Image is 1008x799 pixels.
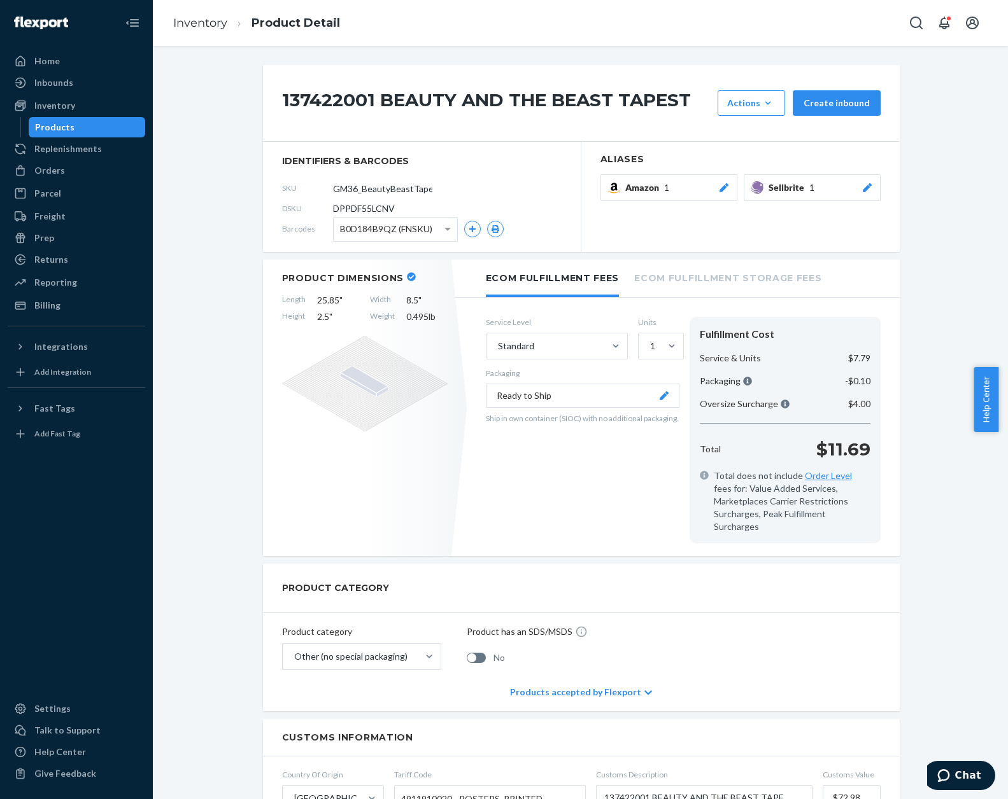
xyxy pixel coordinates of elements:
[282,294,306,307] span: Length
[8,720,145,740] button: Talk to Support
[649,340,650,352] input: 1
[34,402,75,415] div: Fast Tags
[14,17,68,29] img: Flexport logo
[317,310,358,323] span: 2.5
[293,650,294,663] input: Other (no special packaging)
[34,76,73,89] div: Inbounds
[8,160,145,181] a: Orders
[34,164,65,177] div: Orders
[960,10,985,36] button: Open account menu
[282,310,306,323] span: Height
[34,366,91,377] div: Add Integration
[406,310,448,323] span: 0.495 lb
[418,295,422,305] span: "
[8,398,145,419] button: Fast Tags
[282,769,384,780] span: Country Of Origin
[848,398,870,410] p: $4.00
[650,340,655,352] div: 1
[769,181,809,194] span: Sellbrite
[700,327,870,342] div: Fulfillment Cost
[163,4,350,42] ol: breadcrumbs
[34,210,66,223] div: Freight
[634,260,821,295] li: Ecom Fulfillment Storage Fees
[600,155,881,164] h2: Aliases
[252,16,340,30] a: Product Detail
[727,97,776,109] div: Actions
[486,317,628,328] label: Service Level
[8,183,145,204] a: Parcel
[34,55,60,67] div: Home
[845,375,870,387] p: -$0.10
[974,367,998,432] button: Help Center
[486,384,679,408] button: Ready to Ship
[700,443,721,455] p: Total
[120,10,145,36] button: Close Navigation
[282,155,562,167] span: identifiers & barcodes
[8,698,145,719] a: Settings
[486,260,620,297] li: Ecom Fulfillment Fees
[8,763,145,784] button: Give Feedback
[329,311,332,322] span: "
[8,206,145,226] a: Freight
[282,576,389,599] h2: PRODUCT CATEGORY
[700,398,790,410] p: Oversize Surcharge
[8,337,145,357] button: Integrations
[8,249,145,270] a: Returns
[8,295,145,316] a: Billing
[34,142,102,155] div: Replenishments
[34,428,80,439] div: Add Fast Tag
[34,253,68,266] div: Returns
[664,181,669,194] span: 1
[34,340,88,353] div: Integrations
[848,352,870,365] p: $7.79
[282,732,881,743] h2: Customs Information
[805,470,852,481] a: Order Level
[8,362,145,382] a: Add Integration
[793,90,881,116] button: Create inbound
[29,117,146,137] a: Products
[8,95,145,116] a: Inventory
[497,340,498,352] input: Standard
[932,10,957,36] button: Open notifications
[282,203,333,214] span: DSKU
[809,181,814,194] span: 1
[8,139,145,159] a: Replenishments
[282,90,711,116] h1: 137422001 BEAUTY AND THE BEAST TAPEST
[638,317,679,328] label: Units
[8,424,145,444] a: Add Fast Tag
[34,276,77,289] div: Reporting
[34,702,71,715] div: Settings
[493,651,505,664] span: No
[173,16,227,30] a: Inventory
[34,299,60,312] div: Billing
[700,352,761,365] p: Service & Units
[339,295,343,305] span: "
[317,294,358,307] span: 25.85
[282,272,404,284] h2: Product Dimensions
[370,310,395,323] span: Weight
[370,294,395,307] span: Width
[282,183,333,193] span: SKU
[8,228,145,248] a: Prep
[282,625,441,638] p: Product category
[600,174,737,201] button: Amazon1
[394,769,586,780] span: Tariff Code
[744,174,881,201] button: Sellbrite1
[816,436,870,462] p: $11.69
[34,767,96,780] div: Give Feedback
[596,769,813,780] span: Customs Description
[35,121,75,134] div: Products
[718,90,785,116] button: Actions
[8,73,145,93] a: Inbounds
[8,742,145,762] a: Help Center
[498,340,534,352] div: Standard
[823,769,880,780] span: Customs Value
[333,202,395,215] span: DPPDF55LCNV
[8,272,145,293] a: Reporting
[406,294,448,307] span: 8.5
[625,181,664,194] span: Amazon
[34,232,54,244] div: Prep
[294,650,408,663] div: Other (no special packaging)
[510,673,652,711] div: Products accepted by Flexport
